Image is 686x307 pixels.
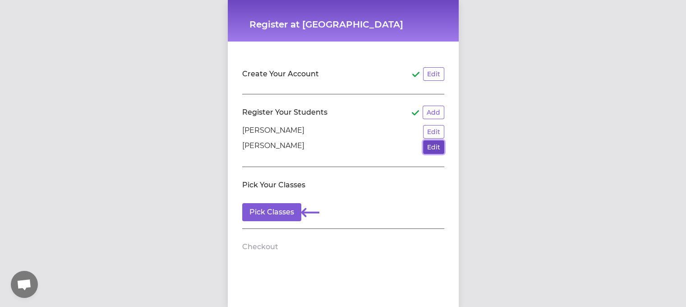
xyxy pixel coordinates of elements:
p: [PERSON_NAME] [242,125,304,139]
button: Edit [423,125,444,139]
h2: Create Your Account [242,69,319,79]
h2: Checkout [242,242,278,252]
button: Edit [423,67,444,81]
div: Open chat [11,271,38,298]
h2: Pick Your Classes [242,180,305,191]
button: Edit [423,140,444,154]
h2: Register Your Students [242,107,327,118]
button: Pick Classes [242,203,301,221]
h1: Register at [GEOGRAPHIC_DATA] [249,18,437,31]
button: Add [423,106,444,119]
p: [PERSON_NAME] [242,140,304,154]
